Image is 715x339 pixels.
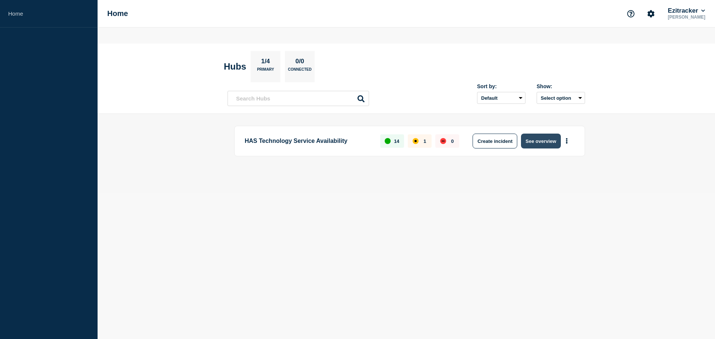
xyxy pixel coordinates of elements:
[666,7,706,15] button: Ezitracker
[440,138,446,144] div: down
[257,67,274,75] p: Primary
[666,15,707,20] p: [PERSON_NAME]
[537,83,585,89] div: Show:
[623,6,639,22] button: Support
[385,138,391,144] div: up
[423,138,426,144] p: 1
[521,134,560,148] button: See overview
[473,134,517,148] button: Create incident
[245,134,372,148] p: HAS Technology Service Availability
[537,92,585,104] button: Select option
[477,92,525,104] select: Sort by
[224,61,246,72] h2: Hubs
[228,91,369,106] input: Search Hubs
[394,138,399,144] p: 14
[477,83,525,89] div: Sort by:
[562,134,572,148] button: More actions
[107,9,128,18] h1: Home
[293,58,307,67] p: 0/0
[258,58,273,67] p: 1/4
[288,67,311,75] p: Connected
[413,138,419,144] div: affected
[451,138,454,144] p: 0
[643,6,659,22] button: Account settings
